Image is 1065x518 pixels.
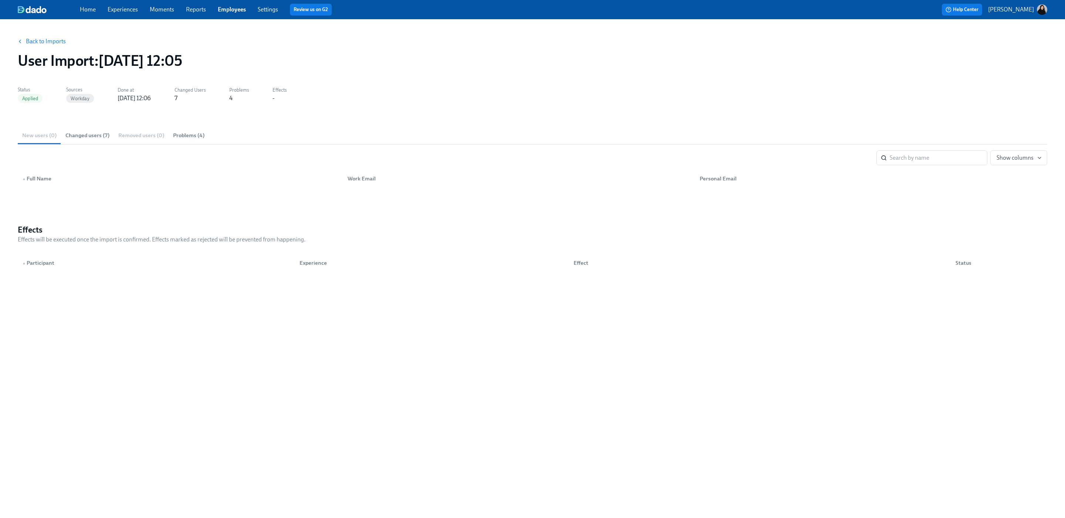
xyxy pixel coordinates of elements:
[571,258,950,267] div: Effect
[694,171,1046,186] div: Personal Email
[990,150,1047,165] button: Show columns
[290,4,332,16] button: Review us on G2
[108,6,138,13] a: Experiences
[175,94,177,102] div: 7
[229,94,233,102] div: 4
[66,96,94,101] span: Workday
[1037,4,1047,15] img: AOh14GiodkOkFx4zVn8doSxjASm1eOsX4PZSRn4Qo-OE=s96-c
[345,174,694,183] div: Work Email
[18,6,80,13] a: dado
[19,258,294,267] div: Participant
[229,86,249,94] label: Problems
[186,6,206,13] a: Reports
[150,6,174,13] a: Moments
[273,94,274,102] div: -
[953,258,1005,267] div: Status
[273,86,287,94] label: Effects
[19,255,294,270] div: ▲Participant
[80,6,96,13] a: Home
[18,86,43,94] label: Status
[13,34,71,49] button: Back to Imports
[294,255,568,270] div: Experience
[118,94,151,102] div: [DATE] 12:06
[342,171,694,186] div: Work Email
[18,224,305,236] h4: Effects
[65,131,109,140] span: Changed users (7)
[218,6,246,13] a: Employees
[18,236,305,244] p: Effects will be executed once the import is confirmed. Effects marked as rejected will be prevent...
[294,6,328,13] a: Review us on G2
[118,86,151,94] label: Done at
[946,6,978,13] span: Help Center
[942,4,982,16] button: Help Center
[19,171,342,186] div: ▲Full Name
[18,6,47,13] img: dado
[22,261,26,265] span: ▲
[18,52,182,70] h1: User Import : [DATE] 12:05
[26,38,66,45] a: Back to Imports
[19,174,342,183] div: Full Name
[997,154,1041,162] span: Show columns
[258,6,278,13] a: Settings
[697,174,1046,183] div: Personal Email
[173,131,204,140] span: Problems (4)
[18,96,43,101] span: Applied
[175,86,206,94] label: Changed Users
[890,150,987,165] input: Search by name
[950,255,1005,270] div: Status
[22,177,26,181] span: ▲
[66,86,94,94] label: Sources
[988,6,1034,14] p: [PERSON_NAME]
[297,258,568,267] div: Experience
[568,255,950,270] div: Effect
[988,4,1047,15] button: [PERSON_NAME]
